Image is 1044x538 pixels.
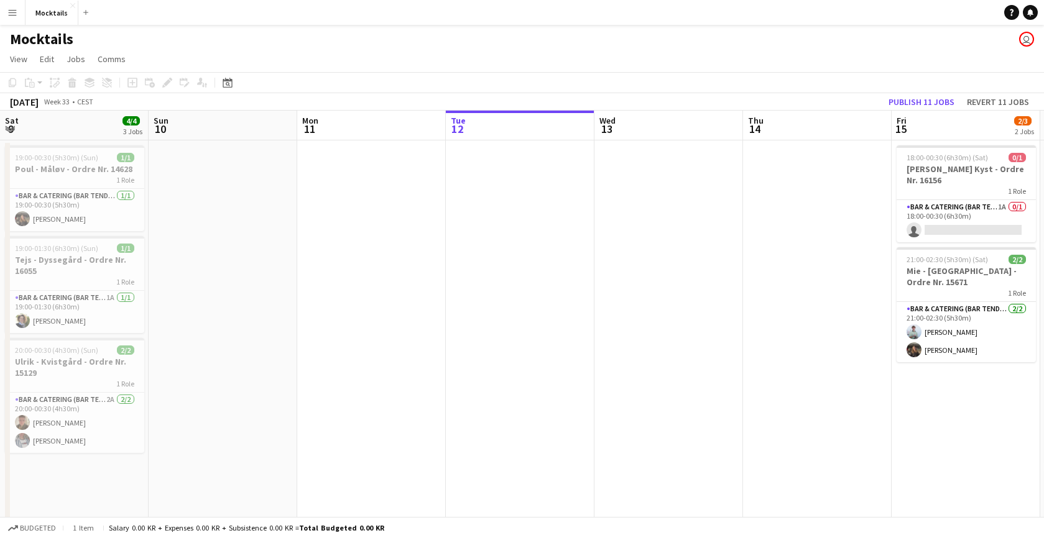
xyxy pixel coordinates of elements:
[5,163,144,175] h3: Poul - Måløv - Ordre Nr. 14628
[68,523,98,532] span: 1 item
[300,122,318,136] span: 11
[117,244,134,253] span: 1/1
[98,53,126,65] span: Comms
[5,338,144,453] app-job-card: 20:00-00:30 (4h30m) (Sun)2/2Ulrik - Kvistgård - Ordre Nr. 151291 RoleBar & Catering (Bar Tender)2...
[5,51,32,67] a: View
[41,97,72,106] span: Week 33
[884,94,959,110] button: Publish 11 jobs
[93,51,131,67] a: Comms
[6,521,58,535] button: Budgeted
[116,379,134,388] span: 1 Role
[5,236,144,333] app-job-card: 19:00-01:30 (6h30m) (Sun)1/1Tejs - Dyssegård - Ordre Nr. 160551 RoleBar & Catering (Bar Tender)1A...
[897,163,1036,186] h3: [PERSON_NAME] Kyst - Ordre Nr. 16156
[3,122,19,136] span: 9
[62,51,90,67] a: Jobs
[152,122,169,136] span: 10
[15,244,98,253] span: 19:00-01:30 (6h30m) (Sun)
[1009,255,1026,264] span: 2/2
[116,277,134,286] span: 1 Role
[1015,127,1034,136] div: 2 Jobs
[40,53,54,65] span: Edit
[299,523,384,532] span: Total Budgeted 0.00 KR
[1009,153,1026,162] span: 0/1
[897,200,1036,242] app-card-role: Bar & Catering (Bar Tender)1A0/118:00-00:30 (6h30m)
[5,145,144,231] app-job-card: 19:00-00:30 (5h30m) (Sun)1/1Poul - Måløv - Ordre Nr. 146281 RoleBar & Catering (Bar Tender)1/119:...
[897,145,1036,242] app-job-card: 18:00-00:30 (6h30m) (Sat)0/1[PERSON_NAME] Kyst - Ordre Nr. 161561 RoleBar & Catering (Bar Tender)...
[897,302,1036,362] app-card-role: Bar & Catering (Bar Tender)2/221:00-02:30 (5h30m)[PERSON_NAME][PERSON_NAME]
[5,189,144,231] app-card-role: Bar & Catering (Bar Tender)1/119:00-00:30 (5h30m)[PERSON_NAME]
[1014,116,1032,125] span: 2/3
[5,115,19,126] span: Sat
[15,153,98,162] span: 19:00-00:30 (5h30m) (Sun)
[5,393,144,453] app-card-role: Bar & Catering (Bar Tender)2A2/220:00-00:30 (4h30m)[PERSON_NAME][PERSON_NAME]
[20,524,56,532] span: Budgeted
[962,94,1034,110] button: Revert 11 jobs
[109,523,384,532] div: Salary 0.00 KR + Expenses 0.00 KR + Subsistence 0.00 KR =
[5,291,144,333] app-card-role: Bar & Catering (Bar Tender)1A1/119:00-01:30 (6h30m)[PERSON_NAME]
[748,115,764,126] span: Thu
[10,30,73,48] h1: Mocktails
[35,51,59,67] a: Edit
[895,122,907,136] span: 15
[897,115,907,126] span: Fri
[449,122,466,136] span: 12
[5,254,144,276] h3: Tejs - Dyssegård - Ordre Nr. 16055
[15,345,98,355] span: 20:00-00:30 (4h30m) (Sun)
[117,153,134,162] span: 1/1
[25,1,78,25] button: Mocktails
[746,122,764,136] span: 14
[907,255,988,264] span: 21:00-02:30 (5h30m) (Sat)
[154,115,169,126] span: Sun
[1019,32,1034,47] app-user-avatar: Hektor Pantas
[117,345,134,355] span: 2/2
[599,115,616,126] span: Wed
[1008,288,1026,298] span: 1 Role
[302,115,318,126] span: Mon
[77,97,93,106] div: CEST
[897,265,1036,288] h3: Mie - [GEOGRAPHIC_DATA] - Ordre Nr. 15671
[10,53,27,65] span: View
[451,115,466,126] span: Tue
[5,356,144,378] h3: Ulrik - Kvistgård - Ordre Nr. 15129
[10,96,39,108] div: [DATE]
[598,122,616,136] span: 13
[1008,186,1026,196] span: 1 Role
[897,247,1036,362] app-job-card: 21:00-02:30 (5h30m) (Sat)2/2Mie - [GEOGRAPHIC_DATA] - Ordre Nr. 156711 RoleBar & Catering (Bar Te...
[123,127,142,136] div: 3 Jobs
[116,175,134,185] span: 1 Role
[67,53,85,65] span: Jobs
[122,116,140,125] span: 4/4
[907,153,988,162] span: 18:00-00:30 (6h30m) (Sat)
